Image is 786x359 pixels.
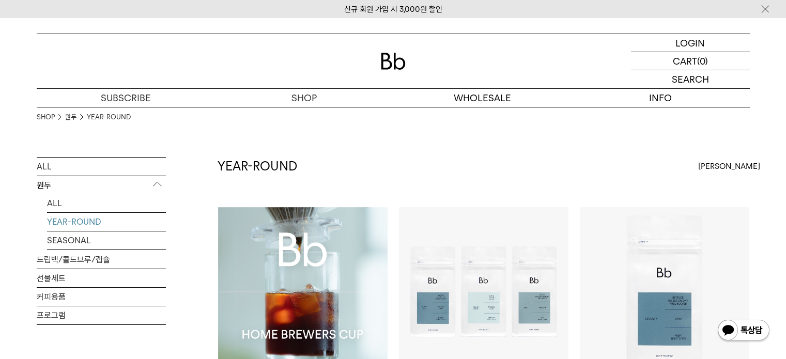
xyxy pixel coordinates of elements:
p: LOGIN [675,34,705,52]
p: WHOLESALE [393,89,572,107]
a: 원두 [65,112,76,122]
a: YEAR-ROUND [87,112,131,122]
p: 원두 [37,176,166,195]
p: CART [673,52,697,70]
a: SHOP [37,112,55,122]
a: 선물세트 [37,269,166,287]
a: 프로그램 [37,306,166,324]
a: YEAR-ROUND [47,213,166,231]
a: 커피용품 [37,288,166,306]
h2: YEAR-ROUND [218,158,297,175]
a: SUBSCRIBE [37,89,215,107]
img: 로고 [381,53,406,70]
a: ALL [47,194,166,212]
img: 카카오톡 채널 1:1 채팅 버튼 [717,319,770,344]
a: 신규 회원 가입 시 3,000원 할인 [344,5,442,14]
a: SHOP [215,89,393,107]
a: 드립백/콜드브루/캡슐 [37,251,166,269]
a: ALL [37,158,166,176]
a: SEASONAL [47,231,166,249]
p: SEARCH [672,70,709,88]
span: [PERSON_NAME] [698,160,760,173]
p: (0) [697,52,708,70]
p: INFO [572,89,750,107]
a: LOGIN [631,34,750,52]
a: CART (0) [631,52,750,70]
